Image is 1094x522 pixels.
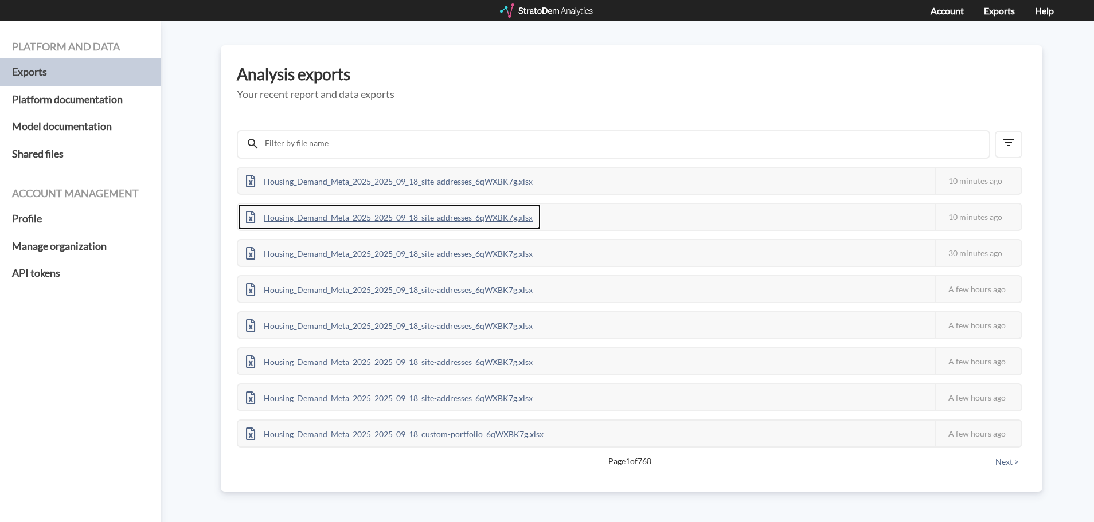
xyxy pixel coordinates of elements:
[238,355,541,365] a: Housing_Demand_Meta_2025_2025_09_18_site-addresses_6qWXBK7g.xlsx
[238,391,541,401] a: Housing_Demand_Meta_2025_2025_09_18_site-addresses_6qWXBK7g.xlsx
[238,175,541,185] a: Housing_Demand_Meta_2025_2025_09_18_site-addresses_6qWXBK7g.xlsx
[12,205,149,233] a: Profile
[931,5,964,16] a: Account
[935,421,1021,446] div: A few hours ago
[935,276,1021,302] div: A few hours ago
[12,113,149,140] a: Model documentation
[935,204,1021,230] div: 10 minutes ago
[238,283,541,293] a: Housing_Demand_Meta_2025_2025_09_18_site-addresses_6qWXBK7g.xlsx
[12,188,149,199] h4: Account management
[238,240,541,266] div: Housing_Demand_Meta_2025_2025_09_18_site-addresses_6qWXBK7g.xlsx
[935,348,1021,374] div: A few hours ago
[237,89,1026,100] h5: Your recent report and data exports
[12,41,149,53] h4: Platform and data
[238,204,541,230] div: Housing_Demand_Meta_2025_2025_09_18_site-addresses_6qWXBK7g.xlsx
[12,260,149,287] a: API tokens
[264,137,975,150] input: Filter by file name
[238,211,541,221] a: Housing_Demand_Meta_2025_2025_09_18_site-addresses_6qWXBK7g.xlsx
[12,86,149,113] a: Platform documentation
[984,5,1015,16] a: Exports
[935,384,1021,410] div: A few hours ago
[238,312,541,338] div: Housing_Demand_Meta_2025_2025_09_18_site-addresses_6qWXBK7g.xlsx
[238,168,541,194] div: Housing_Demand_Meta_2025_2025_09_18_site-addresses_6qWXBK7g.xlsx
[238,247,541,257] a: Housing_Demand_Meta_2025_2025_09_18_site-addresses_6qWXBK7g.xlsx
[935,240,1021,266] div: 30 minutes ago
[238,384,541,410] div: Housing_Demand_Meta_2025_2025_09_18_site-addresses_6qWXBK7g.xlsx
[237,65,1026,83] h3: Analysis exports
[238,276,541,302] div: Housing_Demand_Meta_2025_2025_09_18_site-addresses_6qWXBK7g.xlsx
[238,319,541,329] a: Housing_Demand_Meta_2025_2025_09_18_site-addresses_6qWXBK7g.xlsx
[238,421,552,446] div: Housing_Demand_Meta_2025_2025_09_18_custom-portfolio_6qWXBK7g.xlsx
[277,456,982,467] span: Page 1 of 768
[992,456,1022,468] button: Next >
[12,233,149,260] a: Manage organization
[12,140,149,168] a: Shared files
[1035,5,1054,16] a: Help
[935,168,1021,194] div: 10 minutes ago
[935,312,1021,338] div: A few hours ago
[238,427,552,437] a: Housing_Demand_Meta_2025_2025_09_18_custom-portfolio_6qWXBK7g.xlsx
[12,58,149,86] a: Exports
[238,348,541,374] div: Housing_Demand_Meta_2025_2025_09_18_site-addresses_6qWXBK7g.xlsx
